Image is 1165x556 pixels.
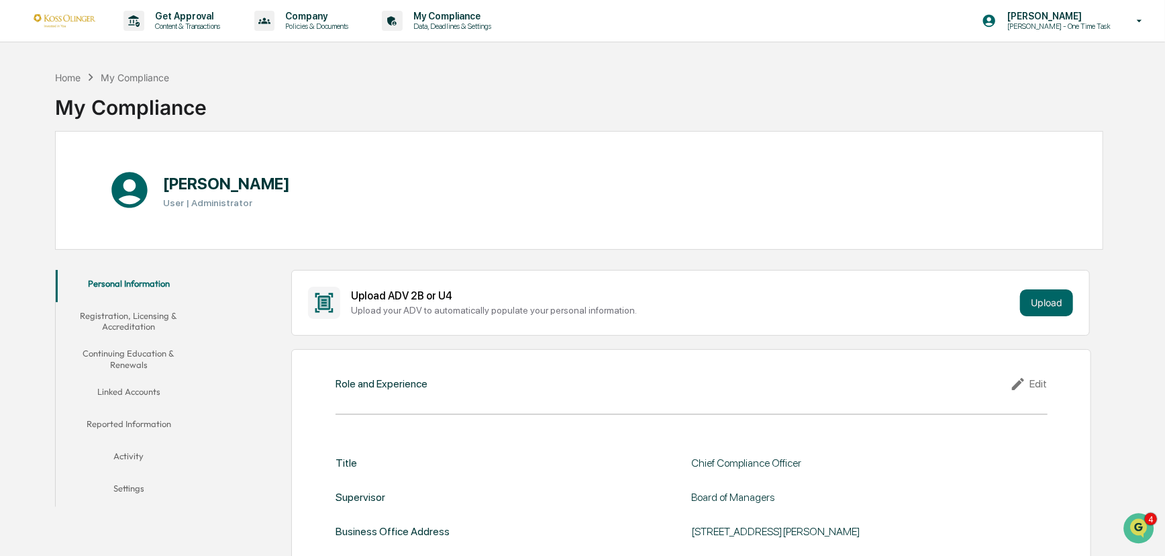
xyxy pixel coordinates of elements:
input: Clear [35,61,221,75]
span: [DATE] [119,219,146,230]
div: Home [55,72,81,83]
span: Data Lookup [27,300,85,314]
span: Preclearance [27,275,87,288]
p: My Compliance [403,11,498,21]
p: Get Approval [144,11,227,21]
div: My Compliance [101,72,169,83]
button: Continuing Education & Renewals [56,340,202,378]
button: See all [208,146,244,163]
div: Supervisor [336,491,385,504]
p: Data, Deadlines & Settings [403,21,498,31]
a: 🔎Data Lookup [8,295,90,319]
div: 🔎 [13,302,24,312]
div: Upload your ADV to automatically populate your personal information. [351,305,1015,316]
div: Role and Experience [336,377,427,390]
span: • [111,219,116,230]
div: We're available if you need us! [60,116,185,127]
button: Activity [56,443,202,475]
h1: [PERSON_NAME] [163,174,290,193]
div: Start new chat [60,103,220,116]
span: Attestations [111,275,166,288]
p: [PERSON_NAME] [997,11,1117,21]
button: Reported Information [56,410,202,443]
span: [DATE] [119,183,146,193]
span: [PERSON_NAME] [42,183,109,193]
div: 🖐️ [13,276,24,287]
img: 8933085812038_c878075ebb4cc5468115_72.jpg [28,103,52,127]
img: logo [32,14,97,27]
a: 🗄️Attestations [92,269,172,293]
span: [PERSON_NAME] [42,219,109,230]
p: Content & Transactions [144,21,227,31]
button: Personal Information [56,270,202,302]
span: Pylon [134,333,162,343]
div: [STREET_ADDRESS][PERSON_NAME] [691,525,1027,538]
button: Registration, Licensing & Accreditation [56,302,202,340]
img: Jack Rasmussen [13,206,35,228]
a: 🖐️Preclearance [8,269,92,293]
div: Upload ADV 2B or U4 [351,289,1015,302]
div: Business Office Address [336,525,450,538]
button: Settings [56,475,202,507]
img: Jack Rasmussen [13,170,35,191]
p: How can we help? [13,28,244,50]
p: Policies & Documents [274,21,355,31]
div: Edit [1010,376,1048,392]
button: Start new chat [228,107,244,123]
a: Powered byPylon [95,332,162,343]
button: Linked Accounts [56,378,202,410]
p: Company [274,11,355,21]
div: Past conversations [13,149,90,160]
span: • [111,183,116,193]
img: 1746055101610-c473b297-6a78-478c-a979-82029cc54cd1 [27,220,38,230]
div: My Compliance [55,85,207,120]
img: 1746055101610-c473b297-6a78-478c-a979-82029cc54cd1 [13,103,38,127]
p: [PERSON_NAME] - One Time Task [997,21,1117,31]
button: Upload [1020,289,1073,316]
div: secondary tabs example [56,270,202,507]
div: Title [336,457,357,469]
div: Chief Compliance Officer [691,457,1027,469]
h3: User | Administrator [163,197,290,208]
div: Board of Managers [691,491,1027,504]
img: 1746055101610-c473b297-6a78-478c-a979-82029cc54cd1 [27,183,38,194]
div: 🗄️ [97,276,108,287]
iframe: Open customer support [1122,512,1158,548]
